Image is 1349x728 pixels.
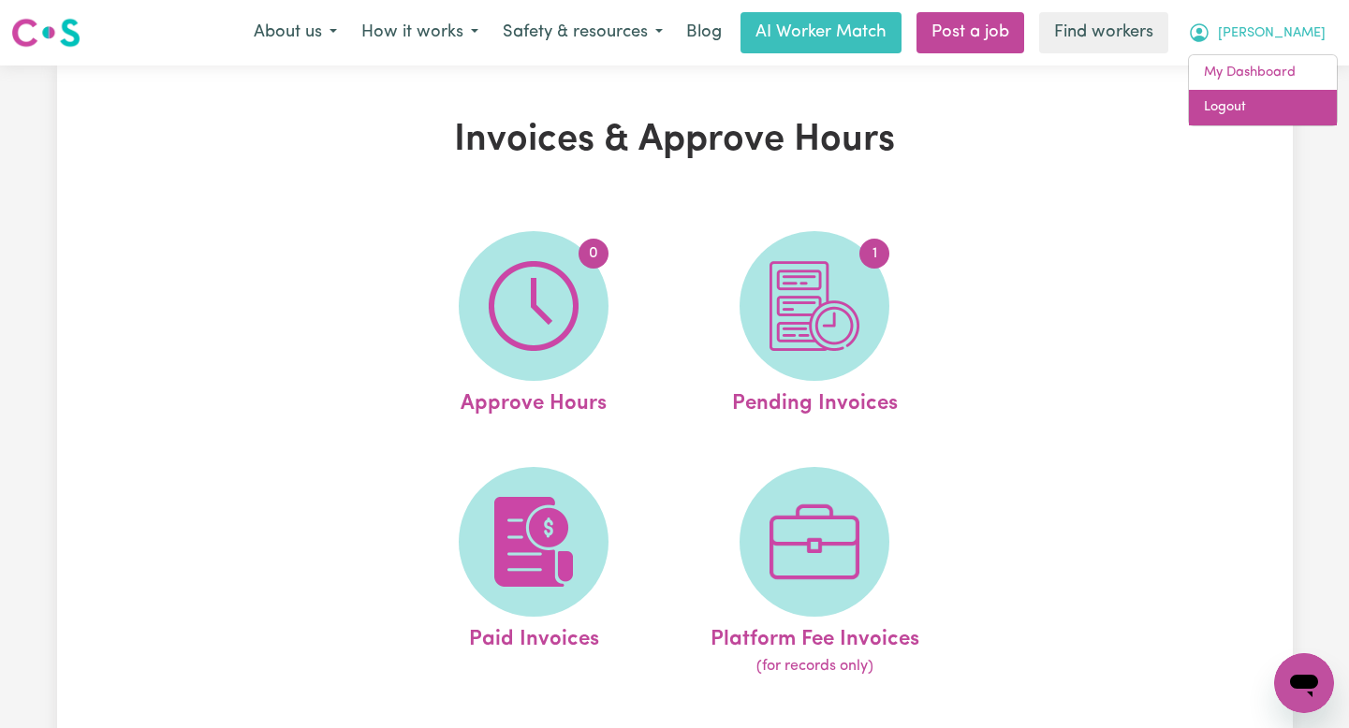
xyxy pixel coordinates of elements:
[461,381,607,420] span: Approve Hours
[732,381,898,420] span: Pending Invoices
[11,11,81,54] a: Careseekers logo
[680,231,949,420] a: Pending Invoices
[11,16,81,50] img: Careseekers logo
[579,239,609,269] span: 0
[1189,55,1337,91] a: My Dashboard
[711,617,919,656] span: Platform Fee Invoices
[1039,12,1168,53] a: Find workers
[1218,23,1326,44] span: [PERSON_NAME]
[469,617,599,656] span: Paid Invoices
[1274,653,1334,713] iframe: Button to launch messaging window
[916,12,1024,53] a: Post a job
[242,13,349,52] button: About us
[675,12,733,53] a: Blog
[274,118,1076,163] h1: Invoices & Approve Hours
[740,12,902,53] a: AI Worker Match
[399,467,668,678] a: Paid Invoices
[349,13,491,52] button: How it works
[1176,13,1338,52] button: My Account
[859,239,889,269] span: 1
[491,13,675,52] button: Safety & resources
[399,231,668,420] a: Approve Hours
[680,467,949,678] a: Platform Fee Invoices(for records only)
[1189,90,1337,125] a: Logout
[1188,54,1338,126] div: My Account
[756,655,873,677] span: (for records only)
